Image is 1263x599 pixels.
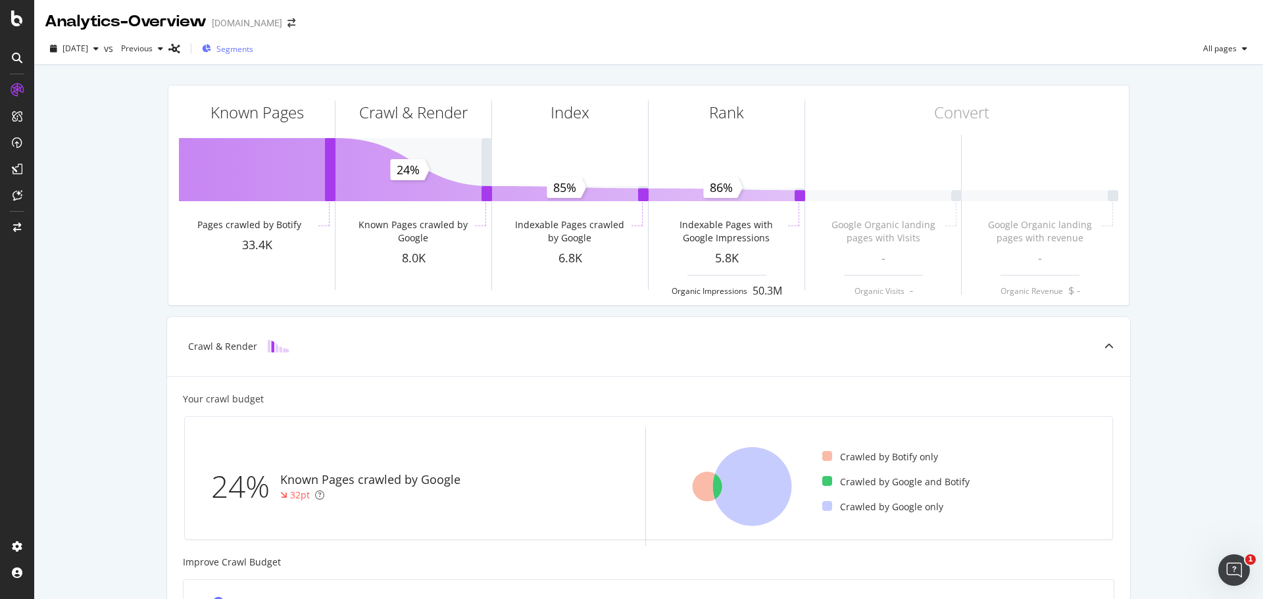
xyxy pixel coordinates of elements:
div: Rank [709,101,744,124]
span: 1 [1245,554,1256,565]
div: Known Pages crawled by Google [280,471,460,489]
div: 33.4K [179,237,335,254]
div: Organic Impressions [672,285,747,297]
div: 8.0K [335,250,491,267]
div: Your crawl budget [183,393,264,406]
div: 32pt [290,489,310,502]
iframe: Intercom live chat [1218,554,1250,586]
div: Indexable Pages crawled by Google [510,218,628,245]
button: Segments [197,38,259,59]
div: Known Pages crawled by Google [354,218,472,245]
div: Index [551,101,589,124]
span: vs [104,42,116,55]
div: Crawled by Google only [822,500,943,514]
div: Crawled by Botify only [822,450,938,464]
div: 50.3M [753,283,782,299]
span: Previous [116,43,153,54]
span: Segments [216,43,253,55]
div: Crawl & Render [188,340,257,353]
div: 24% [211,465,280,508]
span: All pages [1198,43,1237,54]
div: Crawl & Render [359,101,468,124]
span: 2025 Sep. 6th [62,43,88,54]
div: Crawled by Google and Botify [822,475,970,489]
button: Previous [116,38,168,59]
button: All pages [1198,38,1252,59]
button: [DATE] [45,38,104,59]
div: Indexable Pages with Google Impressions [667,218,785,245]
div: Known Pages [210,101,304,124]
div: 5.8K [649,250,805,267]
div: Pages crawled by Botify [197,218,301,231]
div: 6.8K [492,250,648,267]
img: block-icon [268,340,289,352]
div: [DOMAIN_NAME] [212,16,282,30]
div: arrow-right-arrow-left [287,18,295,28]
div: Analytics - Overview [45,11,207,33]
div: Improve Crawl Budget [183,556,1114,569]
